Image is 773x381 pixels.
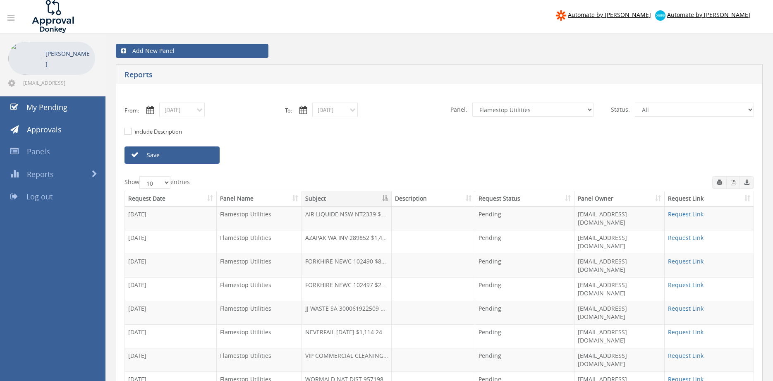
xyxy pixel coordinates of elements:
[668,352,704,359] a: Request Link
[217,324,302,348] td: Flamestop Utilities
[574,301,665,324] td: [EMAIL_ADDRESS][DOMAIN_NAME]
[668,234,704,242] a: Request Link
[217,301,302,324] td: Flamestop Utilities
[475,254,574,277] td: Pending
[556,10,566,21] img: zapier-logomark.png
[574,230,665,254] td: [EMAIL_ADDRESS][DOMAIN_NAME]
[445,103,472,117] span: Panel:
[574,348,665,371] td: [EMAIL_ADDRESS][DOMAIN_NAME]
[125,206,217,230] td: [DATE]
[392,191,475,206] th: Description: activate to sort column ascending
[302,191,392,206] th: Subject: activate to sort column descending
[124,107,139,115] label: From:
[475,230,574,254] td: Pending
[285,107,292,115] label: To:
[475,301,574,324] td: Pending
[27,169,54,179] span: Reports
[26,102,67,112] span: My Pending
[217,191,302,206] th: Panel Name: activate to sort column ascending
[217,254,302,277] td: Flamestop Utilities
[574,324,665,348] td: [EMAIL_ADDRESS][DOMAIN_NAME]
[124,176,190,189] label: Show entries
[124,71,567,81] h5: Reports
[574,254,665,277] td: [EMAIL_ADDRESS][DOMAIN_NAME]
[668,257,704,265] a: Request Link
[27,146,50,156] span: Panels
[606,103,635,117] span: Status:
[568,11,651,19] span: Automate by [PERSON_NAME]
[475,324,574,348] td: Pending
[302,301,392,324] td: JJ WASTE SA 300061922509 $660.00
[302,230,392,254] td: AZAPAK WA INV 289852 $1,408.84
[668,210,704,218] a: Request Link
[125,324,217,348] td: [DATE]
[27,125,62,134] span: Approvals
[125,254,217,277] td: [DATE]
[655,10,665,21] img: xero-logo.png
[302,324,392,348] td: NEVERFAIL [DATE] $1,114.24
[574,206,665,230] td: [EMAIL_ADDRESS][DOMAIN_NAME]
[116,44,268,58] a: Add New Panel
[125,191,217,206] th: Request Date: activate to sort column ascending
[668,281,704,289] a: Request Link
[475,206,574,230] td: Pending
[475,348,574,371] td: Pending
[125,230,217,254] td: [DATE]
[26,192,53,201] span: Log out
[125,348,217,371] td: [DATE]
[217,277,302,301] td: Flamestop Utilities
[217,348,302,371] td: Flamestop Utilities
[139,176,170,189] select: Showentries
[475,191,574,206] th: Request Status: activate to sort column ascending
[668,328,704,336] a: Request Link
[133,128,182,136] label: include Description
[125,277,217,301] td: [DATE]
[668,304,704,312] a: Request Link
[302,254,392,277] td: FORKHIRE NEWC 102490 $843.70
[574,191,665,206] th: Panel Owner: activate to sort column ascending
[302,277,392,301] td: FORKHIRE NEWC 102497 $220.00
[45,48,91,69] p: [PERSON_NAME]
[667,11,750,19] span: Automate by [PERSON_NAME]
[217,230,302,254] td: Flamestop Utilities
[475,277,574,301] td: Pending
[665,191,754,206] th: Request Link: activate to sort column ascending
[125,301,217,324] td: [DATE]
[124,146,220,164] a: Save
[302,348,392,371] td: VIP COMMERCIAL CLEANING WA 4446 $411.84
[217,206,302,230] td: Flamestop Utilities
[302,206,392,230] td: AIR LIQUIDE NSW NT2339 $1,263.80
[23,79,93,86] span: [EMAIL_ADDRESS][DOMAIN_NAME]
[574,277,665,301] td: [EMAIL_ADDRESS][DOMAIN_NAME]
